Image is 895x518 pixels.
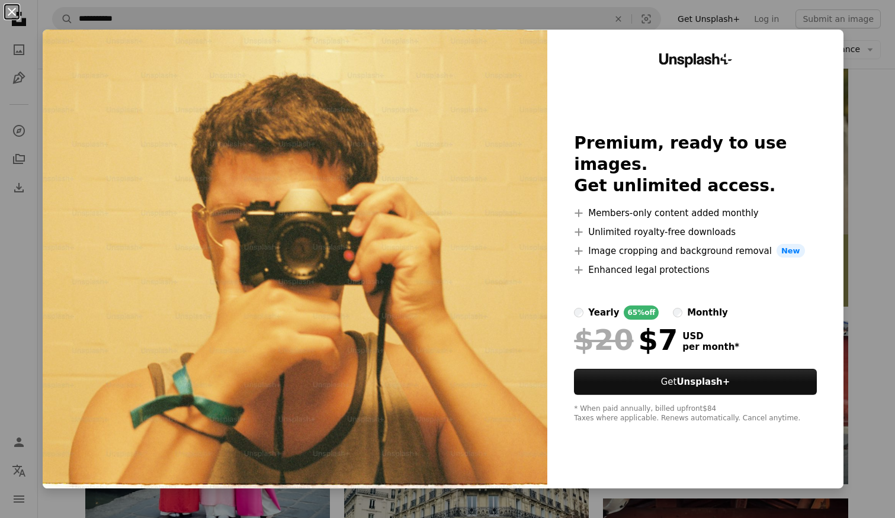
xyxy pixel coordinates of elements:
[682,342,739,352] span: per month *
[574,369,816,395] button: GetUnsplash+
[574,133,816,197] h2: Premium, ready to use images. Get unlimited access.
[574,206,816,220] li: Members-only content added monthly
[682,331,739,342] span: USD
[673,308,682,317] input: monthly
[588,305,619,320] div: yearly
[574,324,633,355] span: $20
[676,377,730,387] strong: Unsplash+
[574,324,678,355] div: $7
[574,225,816,239] li: Unlimited royalty-free downloads
[574,308,583,317] input: yearly65%off
[574,244,816,258] li: Image cropping and background removal
[574,404,816,423] div: * When paid annually, billed upfront $84 Taxes where applicable. Renews automatically. Cancel any...
[574,263,816,277] li: Enhanced legal protections
[624,305,659,320] div: 65% off
[777,244,805,258] span: New
[687,305,728,320] div: monthly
